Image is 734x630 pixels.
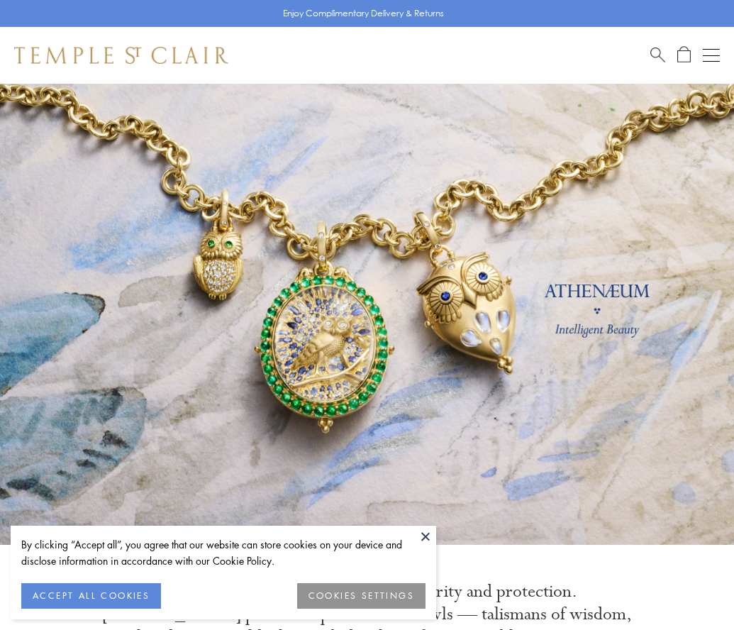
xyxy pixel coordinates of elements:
[14,47,228,64] img: Temple St. Clair
[650,46,665,64] a: Search
[21,536,426,569] div: By clicking “Accept all”, you agree that our website can store cookies on your device and disclos...
[21,583,161,609] button: ACCEPT ALL COOKIES
[677,46,691,64] a: Open Shopping Bag
[283,6,444,21] p: Enjoy Complimentary Delivery & Returns
[297,583,426,609] button: COOKIES SETTINGS
[703,47,720,64] button: Open navigation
